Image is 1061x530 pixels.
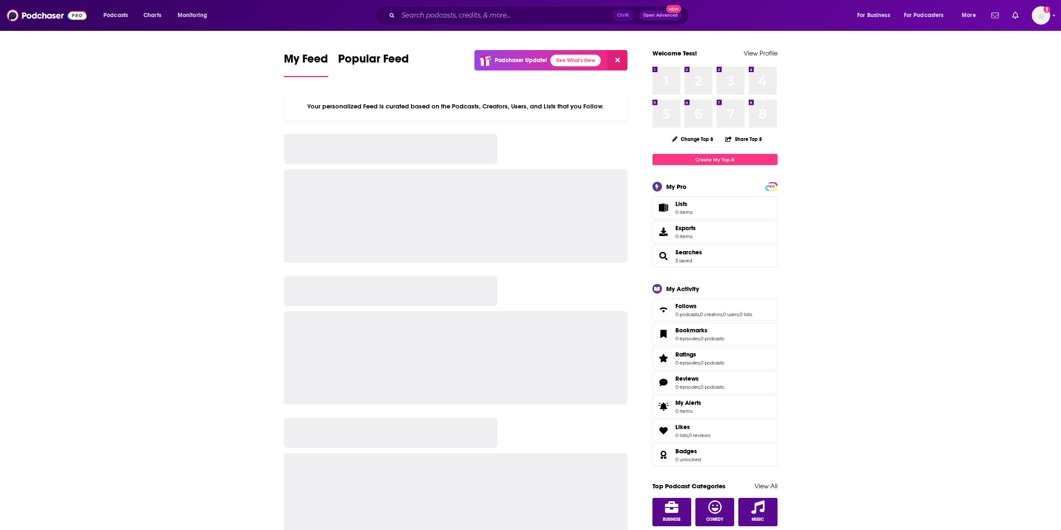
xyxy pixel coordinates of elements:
[675,327,707,334] span: Bookmarks
[655,425,672,437] a: Likes
[744,49,778,57] a: View Profile
[740,311,752,317] a: 0 lists
[675,258,692,264] a: 3 saved
[675,399,701,407] span: My Alerts
[700,311,722,317] a: 0 creators
[857,10,890,21] span: For Business
[666,5,681,13] span: New
[675,327,724,334] a: Bookmarks
[755,482,778,490] a: View All
[700,336,700,342] span: ,
[675,209,692,215] span: 0 items
[383,6,697,25] div: Search podcasts, credits, & more...
[675,351,696,358] span: Ratings
[172,9,218,22] button: open menu
[700,384,724,390] a: 0 podcasts
[675,447,701,455] a: Badges
[652,347,778,369] span: Ratings
[700,384,700,390] span: ,
[675,432,688,438] a: 0 lists
[675,457,701,462] a: 0 unlocked
[695,498,735,526] a: Comedy
[675,302,697,310] span: Follows
[640,10,682,20] button: Open AdvancedNew
[988,8,1002,23] a: Show notifications dropdown
[655,377,672,388] a: Reviews
[495,57,547,64] p: Podchaser Update!
[675,311,699,317] a: 0 podcasts
[675,224,696,232] span: Exports
[655,250,672,262] a: Searches
[1032,6,1050,25] button: Show profile menu
[675,234,696,239] span: 0 items
[652,245,778,267] span: Searches
[103,10,128,21] span: Podcasts
[675,302,752,310] a: Follows
[851,9,900,22] button: open menu
[766,183,776,189] a: PRO
[338,52,409,77] a: Popular Feed
[675,200,687,208] span: Lists
[700,336,724,342] a: 0 podcasts
[652,154,778,165] a: Create My Top 8
[652,299,778,321] span: Follows
[652,323,778,345] span: Bookmarks
[700,360,724,366] a: 0 podcasts
[655,226,672,238] span: Exports
[652,498,692,526] a: Business
[613,10,633,21] span: Ctrl K
[7,8,87,23] img: Podchaser - Follow, Share and Rate Podcasts
[675,375,699,382] span: Reviews
[666,285,699,293] div: My Activity
[284,52,328,77] a: My Feed
[1032,6,1050,25] img: User Profile
[904,10,944,21] span: For Podcasters
[143,10,161,21] span: Charts
[675,200,692,208] span: Lists
[643,13,678,18] span: Open Advanced
[675,423,690,431] span: Likes
[706,517,723,522] span: Comedy
[962,10,976,21] span: More
[675,423,710,431] a: Likes
[652,49,697,57] a: Welcome Tess!
[1009,8,1022,23] a: Show notifications dropdown
[652,371,778,394] span: Reviews
[675,249,702,256] a: Searches
[700,360,700,366] span: ,
[655,352,672,364] a: Ratings
[725,131,763,147] button: Share Top 8
[1032,6,1050,25] span: Logged in as tessvanden
[956,9,986,22] button: open menu
[1043,6,1050,13] svg: Add a profile image
[663,517,680,522] span: Business
[722,311,723,317] span: ,
[675,351,724,358] a: Ratings
[652,419,778,442] span: Likes
[398,9,613,22] input: Search podcasts, credits, & more...
[652,221,778,243] a: Exports
[655,401,672,412] span: My Alerts
[689,432,710,438] a: 0 reviews
[667,134,719,144] button: Change Top 8
[338,52,409,71] span: Popular Feed
[655,328,672,340] a: Bookmarks
[699,311,700,317] span: ,
[138,9,166,22] a: Charts
[655,202,672,214] span: Lists
[898,9,956,22] button: open menu
[655,449,672,461] a: Badges
[675,336,700,342] a: 0 episodes
[723,311,739,317] a: 0 users
[766,183,776,190] span: PRO
[752,517,764,522] span: Music
[178,10,207,21] span: Monitoring
[675,408,701,414] span: 0 items
[675,375,724,382] a: Reviews
[284,92,628,121] div: Your personalized Feed is curated based on the Podcasts, Creators, Users, and Lists that you Follow.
